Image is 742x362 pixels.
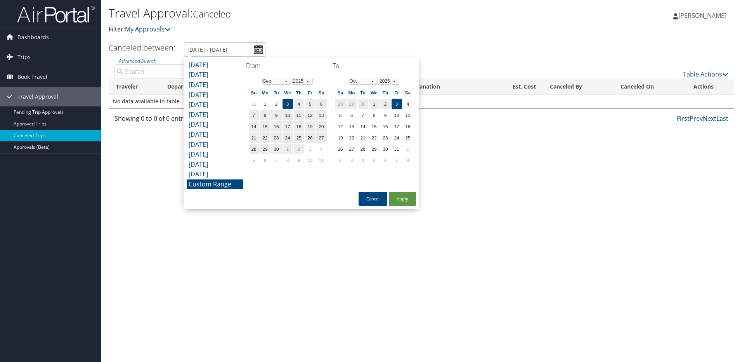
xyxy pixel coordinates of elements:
th: We [283,87,293,98]
td: 3 [283,99,293,109]
td: 23 [380,132,391,143]
td: 4 [294,99,304,109]
td: 19 [305,121,316,132]
th: Sa [403,87,413,98]
img: airportal-logo.png [17,5,95,23]
td: 26 [305,132,316,143]
li: [DATE] [187,90,243,100]
td: No data available in table [109,94,734,108]
td: 23 [271,132,282,143]
a: Last [716,114,728,123]
td: 5 [369,155,380,165]
th: Su [335,87,346,98]
td: 8 [260,110,270,120]
input: Advanced Search [114,64,259,78]
td: 8 [403,155,413,165]
td: 20 [316,121,327,132]
h4: To [333,61,416,70]
td: 6 [380,155,391,165]
td: 18 [294,121,304,132]
td: 24 [392,132,402,143]
th: Actions [687,79,734,94]
li: [DATE] [187,110,243,120]
th: Tu [271,87,282,98]
td: 30 [271,144,282,154]
a: Prev [690,114,703,123]
li: Custom Range [187,179,243,190]
td: 14 [358,121,368,132]
li: [DATE] [187,70,243,80]
td: 15 [369,121,380,132]
td: 6 [316,99,327,109]
td: 5 [305,99,316,109]
td: 12 [305,110,316,120]
td: 20 [347,132,357,143]
td: 1 [260,99,270,109]
div: Showing 0 to 0 of 0 entries [114,114,259,127]
td: 26 [335,144,346,154]
th: Fr [392,87,402,98]
td: 9 [380,110,391,120]
li: [DATE] [187,160,243,170]
td: 16 [380,121,391,132]
th: Su [249,87,259,98]
a: My Approvals [125,25,171,33]
td: 13 [347,121,357,132]
td: 28 [335,99,346,109]
td: 1 [283,144,293,154]
h3: Canceled between: [109,42,175,53]
td: 17 [283,121,293,132]
td: 11 [316,155,327,165]
td: 2 [380,99,391,109]
td: 5 [335,110,346,120]
td: 6 [347,110,357,120]
td: 21 [249,132,259,143]
small: Canceled [193,7,231,20]
td: 2 [271,99,282,109]
td: 4 [316,144,327,154]
td: 3 [305,144,316,154]
h4: From [246,61,329,70]
td: 8 [283,155,293,165]
p: Filter: [109,24,526,35]
td: 31 [392,144,402,154]
td: 11 [294,110,304,120]
td: 27 [347,144,357,154]
td: 17 [392,121,402,132]
li: [DATE] [187,100,243,110]
td: 9 [294,155,304,165]
a: Table Actions [683,70,728,78]
td: 7 [271,155,282,165]
td: 7 [249,110,259,120]
td: 19 [335,132,346,143]
a: [PERSON_NAME] [673,4,734,27]
li: [DATE] [187,140,243,150]
td: 9 [271,110,282,120]
td: 2 [294,144,304,154]
td: 8 [369,110,380,120]
td: 4 [403,99,413,109]
td: 21 [358,132,368,143]
span: Dashboards [17,28,49,47]
span: Travel Approval [17,87,58,106]
td: 14 [249,121,259,132]
td: 22 [369,132,380,143]
li: [DATE] [187,130,243,140]
td: 3 [347,155,357,165]
li: [DATE] [187,150,243,160]
th: Traveler: activate to sort column ascending [109,79,160,94]
a: Next [703,114,716,123]
th: Sa [316,87,327,98]
td: 10 [283,110,293,120]
th: Details/Explanation [381,79,491,94]
td: 29 [260,144,270,154]
li: [DATE] [187,169,243,179]
th: Departure: activate to sort column ascending [160,79,222,94]
td: 30 [380,144,391,154]
h1: Travel Approval: [109,5,526,21]
th: Canceled On: activate to sort column ascending [614,79,687,94]
span: Book Travel [17,67,47,87]
td: 25 [294,132,304,143]
td: 30 [358,99,368,109]
td: 7 [358,110,368,120]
